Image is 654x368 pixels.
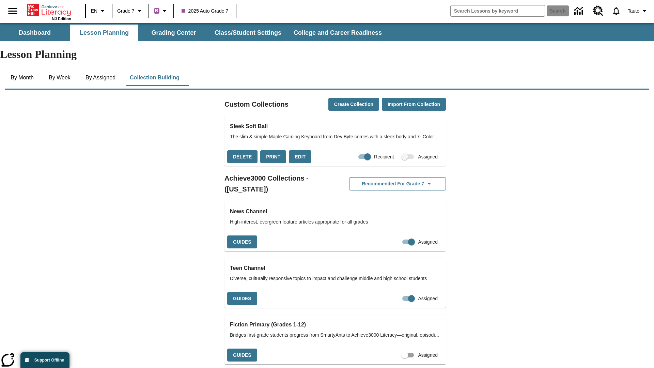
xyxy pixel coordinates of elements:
button: Delete [227,150,258,164]
h3: News Channel [230,207,440,216]
a: Data Center [570,2,589,20]
button: Collection Building [124,70,185,86]
button: Grading Center [140,25,208,41]
h2: Achieve3000 Collections - ([US_STATE]) [224,173,335,195]
span: EN [91,7,97,15]
button: Profile/Settings [625,5,651,17]
button: Guides [227,349,257,362]
button: By Month [5,70,39,86]
button: By Week [43,70,77,86]
button: Grade: Grade 7, Select a grade [114,5,146,17]
span: Tauto [628,7,639,15]
button: Lesson Planning [70,25,138,41]
span: High-interest, evergreen feature articles appropriate for all grades [230,218,440,226]
button: Recommended for Grade 7 [349,177,446,190]
button: Guides [227,292,257,305]
span: Recipient [374,153,394,160]
span: Support Offline [34,358,64,363]
h3: Sleek Soft Ball [230,122,440,131]
button: Import from Collection [382,98,446,111]
span: Assigned [418,352,438,359]
button: Boost Class color is purple. Change class color [151,5,171,17]
button: Language: EN, Select a language [88,5,110,17]
h2: Custom Collections [224,99,289,110]
button: Guides [227,235,257,249]
button: Print, will open in a new window [260,150,286,164]
button: Dashboard [1,25,69,41]
span: Assigned [418,295,438,302]
span: Bridges first-grade students progress from SmartyAnts to Achieve3000 Literacy—original, episodic ... [230,332,440,339]
h3: Fiction Primary (Grades 1-12) [230,320,440,329]
span: Grade 7 [117,7,135,15]
h3: Teen Channel [230,263,440,273]
button: Edit [289,150,311,164]
button: Open side menu [3,1,23,21]
button: Support Offline [20,352,69,368]
a: Resource Center, Will open in new tab [589,2,607,20]
span: 2025 Auto Grade 7 [182,7,229,15]
span: Assigned [418,239,438,246]
div: Home [27,2,71,21]
span: The slim & simple Maple Gaming Keyboard from Dev Byte comes with a sleek body and 7- Color RGB LE... [230,133,440,140]
button: College and Career Readiness [288,25,387,41]
a: Home [27,3,71,17]
button: Create Collection [328,98,379,111]
span: NJ Edition [52,17,71,21]
button: Class/Student Settings [209,25,287,41]
span: Assigned [418,153,438,160]
input: search field [451,5,545,16]
span: B [155,6,158,15]
a: Notifications [607,2,625,20]
button: By Assigned [80,70,121,86]
span: Diverse, culturally responsive topics to impact and challenge middle and high school students [230,275,440,282]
